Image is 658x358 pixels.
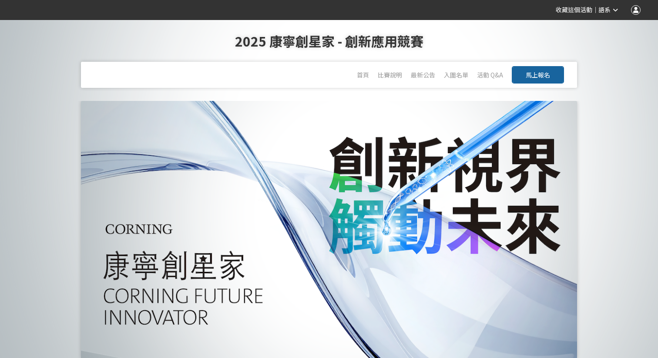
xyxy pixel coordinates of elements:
[378,70,402,79] a: 比賽說明
[592,6,598,15] span: ｜
[444,70,468,79] a: 入圍名單
[526,70,550,79] span: 馬上報名
[512,66,564,84] button: 馬上報名
[477,70,503,79] a: 活動 Q&A
[411,70,435,79] a: 最新公告
[17,20,641,62] h1: 2025 康寧創星家 - 創新應用競賽
[556,7,592,13] span: 收藏這個活動
[357,70,369,79] a: 首頁
[598,7,611,13] span: 語系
